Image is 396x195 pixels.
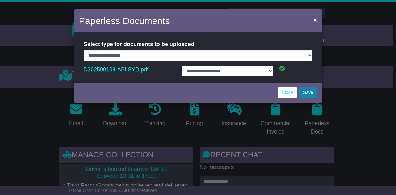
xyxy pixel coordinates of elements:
a: Close [278,87,297,98]
button: Close [310,13,320,26]
label: Select type for documents to be uploaded [84,39,194,50]
a: D202500108-API SYD.pdf [84,65,148,74]
h4: Paperless Documents [79,14,170,28]
button: Save [299,87,317,98]
span: × [313,16,317,23]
